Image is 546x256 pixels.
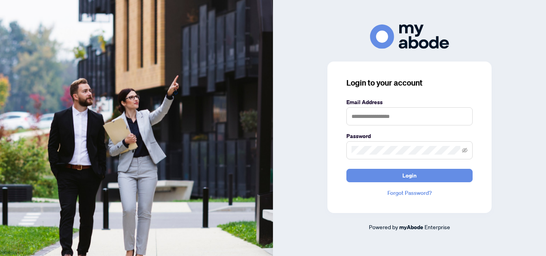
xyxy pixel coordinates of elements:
a: myAbode [399,223,423,232]
span: Enterprise [424,223,450,230]
span: eye-invisible [462,148,467,153]
a: Forgot Password? [346,189,473,197]
label: Password [346,132,473,140]
h3: Login to your account [346,77,473,88]
label: Email Address [346,98,473,107]
span: Login [402,169,417,182]
span: Powered by [369,223,398,230]
button: Login [346,169,473,182]
img: ma-logo [370,24,449,49]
